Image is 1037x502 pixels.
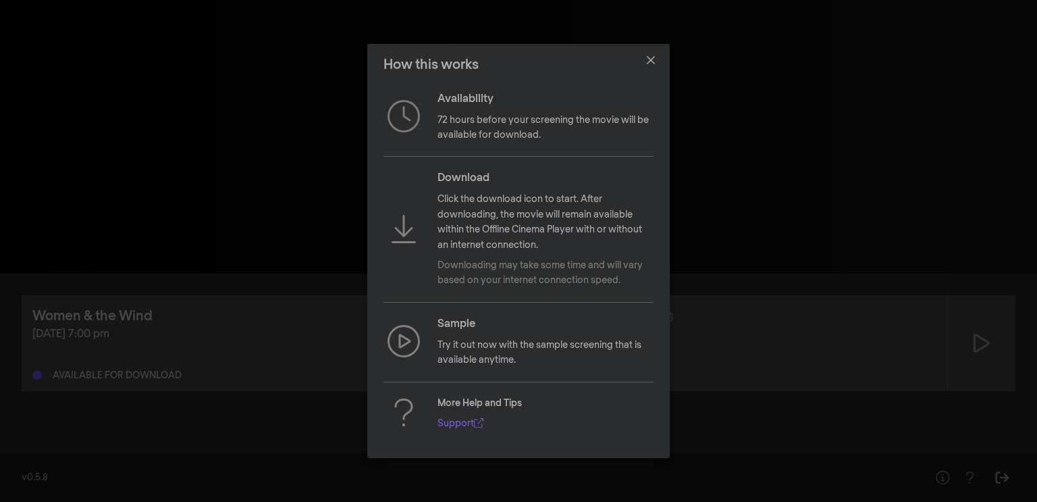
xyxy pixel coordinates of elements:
button: Close [640,49,662,71]
p: 72 hours before your screening the movie will be available for download. [437,113,654,143]
header: How this works [367,44,670,86]
p: Availability [437,91,654,107]
a: Support [437,419,483,428]
p: Try it out now with the sample screening that is available anytime. [437,338,654,368]
p: Click the download icon to start. After downloading, the movie will remain available within the O... [437,192,654,253]
p: Downloading may take some time and will vary based on your internet connection speed. [437,258,654,288]
p: More Help and Tips [437,396,522,411]
p: Download [437,170,654,186]
p: Sample [437,316,654,332]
